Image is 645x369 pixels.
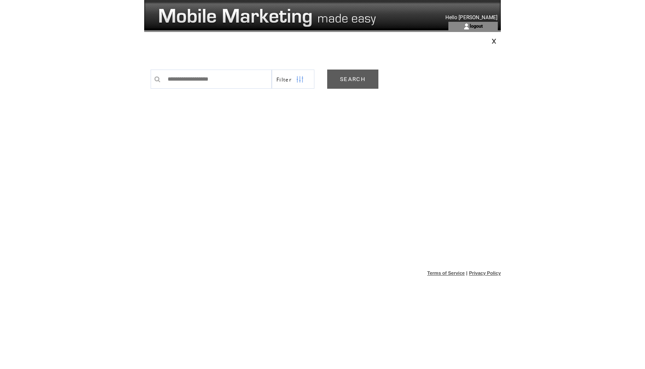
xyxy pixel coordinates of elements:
[445,15,497,20] span: Hello [PERSON_NAME]
[276,76,292,83] span: Show filters
[272,70,314,89] a: Filter
[427,270,465,276] a: Terms of Service
[463,23,470,30] img: account_icon.gif
[327,70,378,89] a: SEARCH
[296,70,304,89] img: filters.png
[470,23,483,29] a: logout
[466,270,468,276] span: |
[469,270,501,276] a: Privacy Policy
